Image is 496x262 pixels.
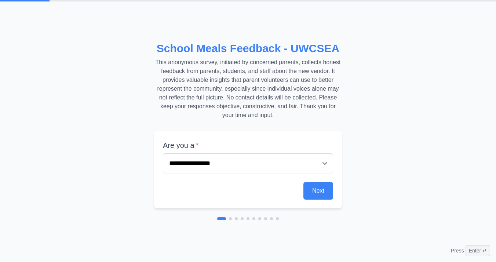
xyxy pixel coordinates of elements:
label: Are you a [163,140,333,150]
div: Press [451,245,490,256]
span: Enter ↵ [466,245,490,256]
h2: School Meals Feedback - UWCSEA [154,42,342,55]
button: Next [303,182,333,200]
p: This anonymous survey, initiated by concerned parents, collects honest feedback from parents, stu... [154,58,342,120]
